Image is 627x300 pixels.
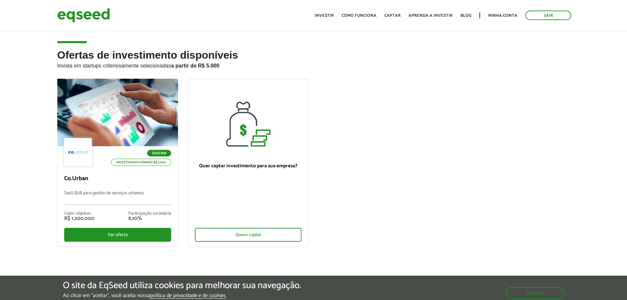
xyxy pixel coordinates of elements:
[64,228,171,242] div: Ver oferta
[147,150,171,156] p: SaaS B2B
[57,49,570,79] h2: Ofertas de investimento disponíveis
[150,293,226,299] a: política de privacidade e de cookies
[64,175,171,182] p: Co.Urban
[57,7,110,24] img: EqSeed
[63,292,301,299] p: Ao clicar em "aceitar", você aceita nossa .
[408,14,453,18] a: Aprenda a investir
[488,14,517,18] a: Minha conta
[128,211,171,216] div: Participação societária
[188,79,309,247] a: Quer captar investimento para sua empresa? Quero captar
[460,14,471,18] a: Blog
[525,11,571,20] a: Sair
[342,14,377,18] a: Como funciona
[315,14,334,18] a: Investir
[63,281,301,291] h5: O site da EqSeed utiliza cookies para melhorar sua navegação.
[128,216,171,221] div: 8,10%
[57,61,570,69] p: Invista em startups criteriosamente selecionadas
[111,159,171,166] p: Investimento mínimo: R$ 5.000
[64,216,94,221] div: R$ 1.200.000
[384,14,401,18] a: Captar
[64,191,171,205] p: SaaS B2B para gestão de serviços urbanos
[64,211,94,216] div: Valor objetivo
[506,287,564,299] button: Aceitar
[57,79,178,247] a: SaaS B2B Investimento mínimo: R$ 5.000 Co.Urban SaaS B2B para gestão de serviços urbanos Valor ob...
[195,228,302,242] div: Quero captar
[195,163,302,169] p: Quer captar investimento para sua empresa?
[171,63,220,68] strong: a partir de R$ 5.000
